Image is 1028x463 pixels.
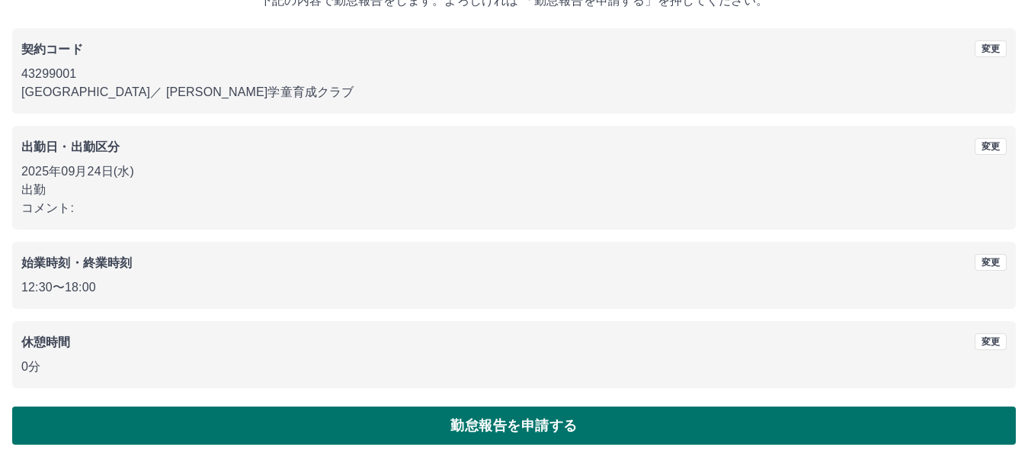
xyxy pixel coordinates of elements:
p: 12:30 〜 18:00 [21,278,1007,297]
b: 出勤日・出勤区分 [21,140,120,153]
b: 契約コード [21,43,83,56]
p: 0分 [21,358,1007,376]
b: 休憩時間 [21,336,71,349]
p: 2025年09月24日(水) [21,162,1007,181]
b: 始業時刻・終業時刻 [21,256,132,269]
button: 勤怠報告を申請する [12,407,1016,445]
button: 変更 [975,138,1007,155]
p: [GEOGRAPHIC_DATA] ／ [PERSON_NAME]学童育成クラブ [21,83,1007,101]
p: コメント: [21,199,1007,217]
button: 変更 [975,40,1007,57]
button: 変更 [975,333,1007,350]
button: 変更 [975,254,1007,271]
p: 出勤 [21,181,1007,199]
p: 43299001 [21,65,1007,83]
